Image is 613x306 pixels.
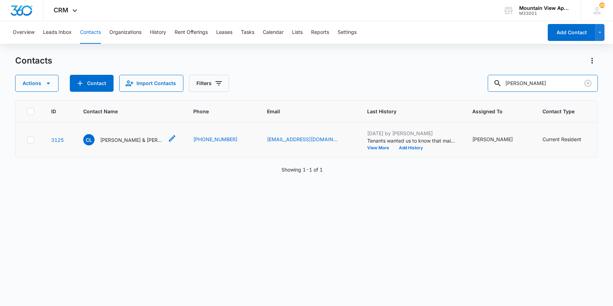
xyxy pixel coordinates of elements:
p: Showing 1-1 of 1 [282,166,323,173]
div: Assigned To - Makenna Berry - Select to Edit Field [472,136,526,144]
div: account id [519,11,571,16]
button: Tasks [241,21,254,44]
span: Contact Name [83,108,166,115]
a: Navigate to contact details page for Cody Lloyd & Kaitlyn Keisling [51,137,64,143]
div: Contact Name - Cody Lloyd & Kaitlyn Keisling - Select to Edit Field [83,134,176,145]
button: View More [367,146,394,150]
div: account name [519,5,571,11]
span: CL [83,134,95,145]
button: Leads Inbox [43,21,72,44]
button: Organizations [109,21,141,44]
a: [PHONE_NUMBER] [193,136,237,143]
span: CRM [54,6,69,14]
span: Contact Type [542,108,584,115]
button: Reports [311,21,329,44]
button: Leases [216,21,232,44]
div: Current Resident [542,136,581,143]
p: [PERSON_NAME] & [PERSON_NAME] [100,136,164,144]
button: Lists [292,21,303,44]
button: History [150,21,166,44]
p: [DATE] by [PERSON_NAME] [367,130,455,137]
button: Clear [582,78,594,89]
a: [EMAIL_ADDRESS][DOMAIN_NAME] [267,136,338,143]
span: Assigned To [472,108,515,115]
button: Add Contact [70,75,114,92]
button: Add History [394,146,428,150]
button: Import Contacts [119,75,183,92]
span: Email [267,108,340,115]
span: Phone [193,108,240,115]
input: Search Contacts [488,75,598,92]
div: Contact Type - Current Resident - Select to Edit Field [542,136,594,144]
button: Filters [189,75,229,92]
div: Email - codylloyd1007@gmail.com - Select to Edit Field [267,136,350,144]
button: Actions [587,55,598,66]
button: Actions [15,75,59,92]
span: ID [51,108,56,115]
span: 29 [599,2,605,8]
button: Overview [13,21,35,44]
button: Rent Offerings [175,21,208,44]
h1: Contacts [15,55,52,66]
div: [PERSON_NAME] [472,136,513,143]
button: Settings [338,21,357,44]
button: Calendar [263,21,284,44]
button: Add Contact [548,24,595,41]
div: Phone - 9706173464 - Select to Edit Field [193,136,250,144]
p: Tenants wanted us to know that maintenance wasn't able to get all of the grease off their patio f... [367,137,455,144]
button: Contacts [80,21,101,44]
span: Last History [367,108,445,115]
div: notifications count [599,2,605,8]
